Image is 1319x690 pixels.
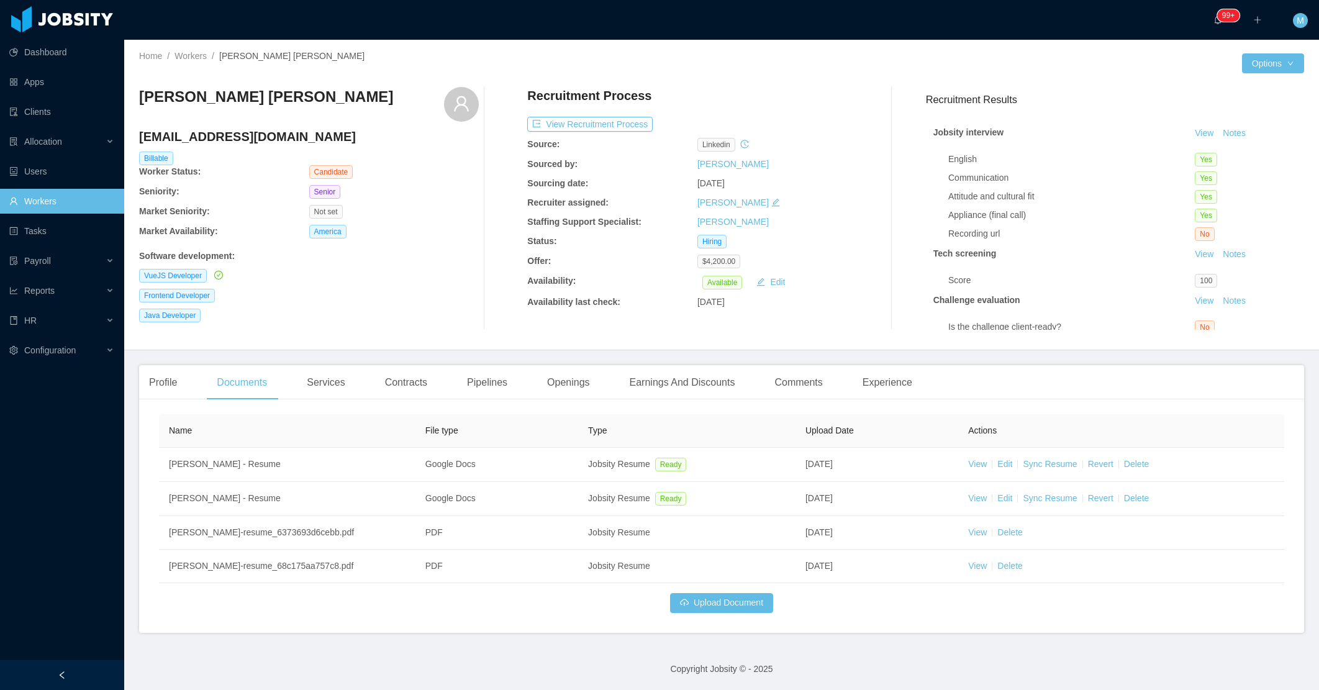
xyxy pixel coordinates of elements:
[933,295,1020,305] strong: Challenge evaluation
[697,235,727,248] span: Hiring
[697,178,725,188] span: [DATE]
[933,127,1004,137] strong: Jobsity interview
[751,275,790,289] button: icon: editEdit
[309,185,341,199] span: Senior
[167,51,170,61] span: /
[1195,274,1217,288] span: 100
[527,117,653,132] button: icon: exportView Recruitment Process
[805,459,833,469] span: [DATE]
[139,289,215,302] span: Frontend Developer
[139,186,179,196] b: Seniority:
[297,365,355,400] div: Services
[948,209,1195,222] div: Appliance (final call)
[1218,294,1251,309] button: Notes
[805,493,833,503] span: [DATE]
[1195,153,1217,166] span: Yes
[9,40,114,65] a: icon: pie-chartDashboard
[620,365,745,400] div: Earnings And Discounts
[212,51,214,61] span: /
[207,365,277,400] div: Documents
[139,251,235,261] b: Software development :
[1088,459,1113,469] a: Revert
[1242,53,1304,73] button: Optionsicon: down
[948,320,1195,334] div: Is the challenge client-ready?
[997,527,1022,537] a: Delete
[1218,126,1251,141] button: Notes
[415,550,578,583] td: PDF
[169,425,192,435] span: Name
[139,87,393,107] h3: [PERSON_NAME] [PERSON_NAME]
[588,561,650,571] span: Jobsity Resume
[219,51,365,61] span: [PERSON_NAME] [PERSON_NAME]
[212,270,223,280] a: icon: check-circle
[159,448,415,482] td: [PERSON_NAME] - Resume
[1195,227,1214,241] span: No
[415,516,578,550] td: PDF
[9,70,114,94] a: icon: appstoreApps
[9,316,18,325] i: icon: book
[139,269,207,283] span: VueJS Developer
[1190,128,1218,138] a: View
[527,236,556,246] b: Status:
[697,217,769,227] a: [PERSON_NAME]
[527,139,560,149] b: Source:
[9,159,114,184] a: icon: robotUsers
[9,286,18,295] i: icon: line-chart
[375,365,437,400] div: Contracts
[24,286,55,296] span: Reports
[655,492,687,506] span: Ready
[948,171,1195,184] div: Communication
[415,448,578,482] td: Google Docs
[1218,247,1251,262] button: Notes
[1023,459,1077,469] a: Sync Resume
[968,561,987,571] a: View
[9,346,18,355] i: icon: setting
[926,92,1304,107] h3: Recruitment Results
[588,493,650,503] span: Jobsity Resume
[527,159,578,169] b: Sourced by:
[948,190,1195,203] div: Attitude and cultural fit
[670,593,773,613] button: icon: cloud-uploadUpload Document
[1190,296,1218,306] a: View
[9,256,18,265] i: icon: file-protect
[527,276,576,286] b: Availability:
[9,137,18,146] i: icon: solution
[9,99,114,124] a: icon: auditClients
[139,128,479,145] h4: [EMAIL_ADDRESS][DOMAIN_NAME]
[1213,16,1222,24] i: icon: bell
[997,561,1022,571] a: Delete
[1195,320,1214,334] span: No
[527,297,620,307] b: Availability last check:
[948,153,1195,166] div: English
[1124,493,1149,503] a: Delete
[764,365,832,400] div: Comments
[175,51,207,61] a: Workers
[139,51,162,61] a: Home
[697,297,725,307] span: [DATE]
[527,217,641,227] b: Staffing Support Specialist:
[588,425,607,435] span: Type
[1195,171,1217,185] span: Yes
[24,137,62,147] span: Allocation
[159,550,415,583] td: [PERSON_NAME]-resume_68c175aa757c8.pdf
[159,482,415,516] td: [PERSON_NAME] - Resume
[139,206,210,216] b: Market Seniority:
[527,256,551,266] b: Offer:
[655,458,687,471] span: Ready
[309,225,347,238] span: America
[948,274,1195,287] div: Score
[1124,459,1149,469] a: Delete
[453,95,470,112] i: icon: user
[740,140,749,148] i: icon: history
[805,561,833,571] span: [DATE]
[24,345,76,355] span: Configuration
[771,198,780,207] i: icon: edit
[948,227,1195,240] div: Recording url
[805,425,854,435] span: Upload Date
[1297,13,1304,28] span: M
[853,365,922,400] div: Experience
[139,152,173,165] span: Billable
[159,516,415,550] td: [PERSON_NAME]-resume_6373693d6cebb.pdf
[309,165,353,179] span: Candidate
[9,189,114,214] a: icon: userWorkers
